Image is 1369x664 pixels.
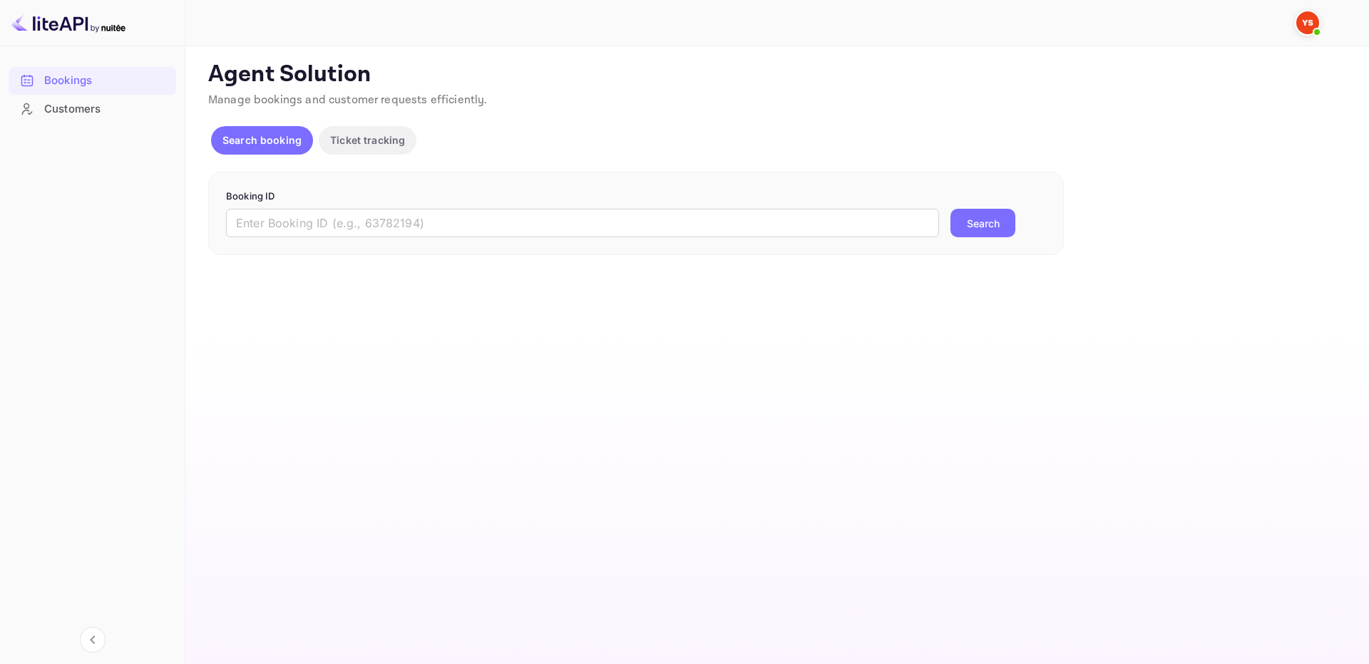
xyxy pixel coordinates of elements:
input: Enter Booking ID (e.g., 63782194) [226,209,939,237]
p: Booking ID [226,190,1046,204]
span: Manage bookings and customer requests efficiently. [208,93,488,108]
a: Customers [9,95,176,122]
div: Bookings [9,67,176,95]
img: LiteAPI logo [11,11,125,34]
p: Search booking [222,133,302,147]
p: Agent Solution [208,61,1343,89]
button: Search [950,209,1015,237]
a: Bookings [9,67,176,93]
div: Bookings [44,73,169,89]
img: Yandex Support [1296,11,1319,34]
button: Collapse navigation [80,627,106,653]
div: Customers [44,101,169,118]
p: Ticket tracking [330,133,405,147]
div: Customers [9,95,176,123]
